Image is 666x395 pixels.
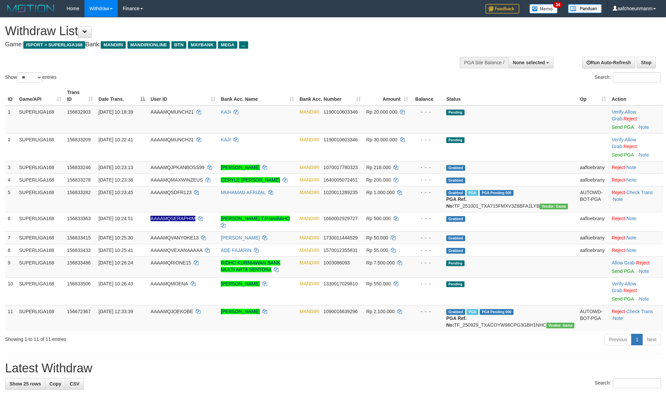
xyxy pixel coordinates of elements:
[595,378,661,388] label: Search:
[626,248,637,253] a: Note
[98,281,133,286] span: [DATE] 10:26:43
[98,190,133,195] span: [DATE] 10:23:45
[98,216,133,221] span: [DATE] 10:24:51
[324,281,358,286] span: Copy 1330017029810 to clipboard
[446,178,465,183] span: Grabbed
[5,72,56,83] label: Show entries
[446,309,465,315] span: Grabbed
[5,256,16,277] td: 9
[413,259,441,266] div: - - -
[413,247,441,254] div: - - -
[613,72,661,83] input: Search:
[16,161,64,173] td: SUPERLIGA168
[553,2,562,8] span: 34
[467,190,478,196] span: Marked by aafsoycanthlai
[23,41,85,49] span: ISPORT > SUPERLIGA168
[612,124,634,130] a: Send PGA
[98,109,133,115] span: [DATE] 10:18:39
[16,173,64,186] td: SUPERLIGA168
[626,190,653,195] a: Check Trans
[639,124,649,130] a: Note
[150,235,198,240] span: AAAAMQVANYOKE13
[609,173,663,186] td: ·
[70,381,79,387] span: CSV
[639,269,649,274] a: Note
[413,177,441,183] div: - - -
[363,86,410,106] th: Amount: activate to sort column ascending
[366,281,390,286] span: Rp 550.000
[413,280,441,287] div: - - -
[98,248,133,253] span: [DATE] 10:25:41
[609,305,663,331] td: · ·
[16,86,64,106] th: Game/API: activate to sort column ascending
[300,309,319,314] span: MANDIRI
[467,309,478,315] span: Marked by aafsengchandara
[577,212,609,231] td: aafloebrany
[16,244,64,256] td: SUPERLIGA168
[218,41,237,49] span: MEGA
[67,177,91,183] span: 156833278
[612,109,636,121] span: ·
[150,216,195,221] span: Nama rekening ada tanda titik/strip, harap diedit
[300,216,319,221] span: MANDIRI
[16,106,64,134] td: SUPERLIGA168
[612,235,625,240] a: Reject
[67,137,91,142] span: 156833209
[221,216,290,221] a: [PERSON_NAME] T.P.NAIBAHO
[297,86,363,106] th: Bank Acc. Number: activate to sort column ascending
[612,109,636,121] a: Allow Grab
[9,381,41,387] span: Show 25 rows
[5,106,16,134] td: 1
[300,248,319,253] span: MANDIRI
[324,109,358,115] span: Copy 1190010603346 to clipboard
[300,260,319,265] span: MANDIRI
[613,378,661,388] input: Search:
[127,41,170,49] span: MANDIRIONLINE
[98,309,133,314] span: [DATE] 12:33:39
[612,309,625,314] a: Reject
[5,333,272,343] div: Showing 1 to 11 of 11 entries
[413,308,441,315] div: - - -
[623,144,637,149] a: Reject
[16,277,64,305] td: SUPERLIGA168
[366,235,388,240] span: Rp 50.000
[636,260,650,265] a: Reject
[612,165,625,170] a: Reject
[324,177,358,183] span: Copy 1640005072451 to clipboard
[67,235,91,240] span: 156833415
[612,281,636,293] span: ·
[67,248,91,253] span: 156833433
[446,260,465,266] span: Pending
[67,109,91,115] span: 156832903
[324,190,358,195] span: Copy 1020011289235 to clipboard
[324,309,358,314] span: Copy 1090016639296 to clipboard
[67,190,91,195] span: 156833282
[5,161,16,173] td: 3
[577,244,609,256] td: aafloebrany
[324,216,358,221] span: Copy 1660002929727 to clipboard
[626,235,637,240] a: Note
[64,86,96,106] th: Trans ID: activate to sort column ascending
[444,305,577,331] td: TF_250929_TXACOYW96CPG3GBH1NHC
[221,260,280,272] a: RIDHO KURNIAWAN BANK MULTI ARTA SENTOSA
[609,106,663,134] td: · ·
[613,196,623,202] a: Note
[631,334,643,345] a: 1
[5,305,16,331] td: 11
[5,41,437,48] h4: Game: Bank:
[324,260,350,265] span: Copy 1003086093 to clipboard
[221,177,280,183] a: CERYLE [PERSON_NAME]
[67,309,91,314] span: 156672367
[67,260,91,265] span: 156833486
[612,269,634,274] a: Send PGA
[485,4,519,14] img: Feedback.jpg
[67,281,91,286] span: 156833506
[221,137,231,142] a: KAJI
[150,137,194,142] span: AAAAMQMUNCH21
[221,248,251,253] a: ADE FAJARIN
[609,161,663,173] td: ·
[5,378,45,390] a: Show 25 rows
[5,277,16,305] td: 10
[366,216,390,221] span: Rp 500.000
[609,186,663,212] td: · ·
